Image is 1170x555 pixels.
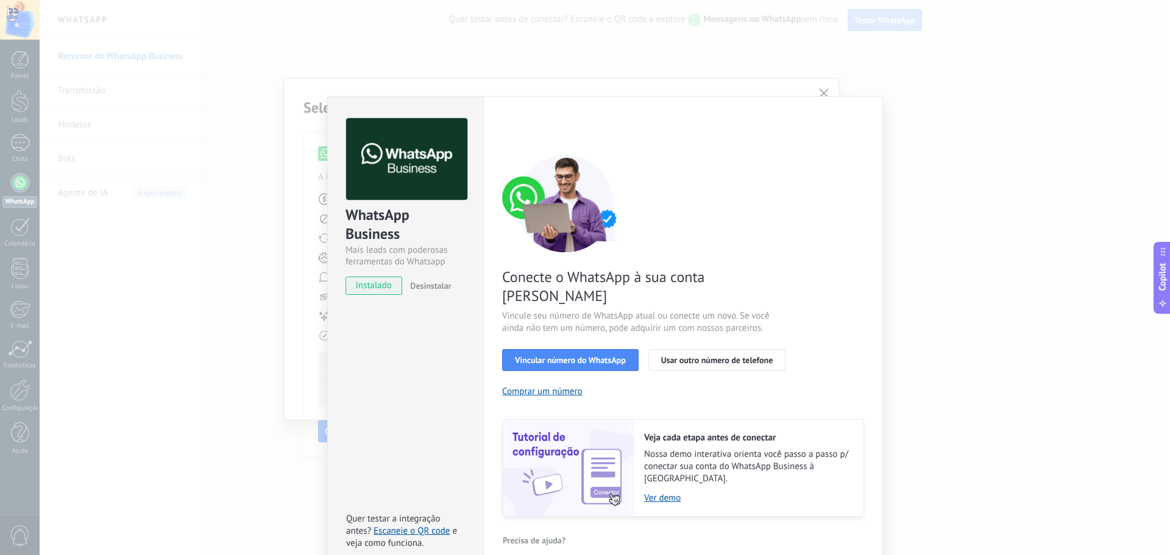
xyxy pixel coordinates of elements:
span: Copilot [1157,263,1169,291]
span: Precisa de ajuda? [503,536,565,545]
span: Desinstalar [410,280,451,291]
span: Conecte o WhatsApp à sua conta [PERSON_NAME] [502,267,792,305]
img: connect number [502,155,630,252]
img: logo_main.png [346,118,467,200]
button: Precisa de ajuda? [502,531,566,550]
span: e veja como funciona. [346,525,457,549]
a: Ver demo [644,492,851,504]
span: Quer testar a integração antes? [346,513,440,537]
div: Mais leads com poderosas ferramentas do Whatsapp [346,244,466,267]
h2: Veja cada etapa antes de conectar [644,432,851,444]
button: Desinstalar [405,277,451,295]
span: Vincule seu número de WhatsApp atual ou conecte um novo. Se você ainda não tem um número, pode ad... [502,310,792,334]
button: Usar outro número de telefone [648,349,786,371]
span: Vincular número do WhatsApp [515,356,626,364]
span: Nossa demo interativa orienta você passo a passo p/ conectar sua conta do WhatsApp Business à [GE... [644,448,851,485]
button: Comprar um número [502,386,583,397]
span: instalado [346,277,402,295]
div: WhatsApp Business [346,205,466,244]
button: Vincular número do WhatsApp [502,349,639,371]
a: Escaneie o QR code [374,525,450,537]
span: Usar outro número de telefone [661,356,773,364]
